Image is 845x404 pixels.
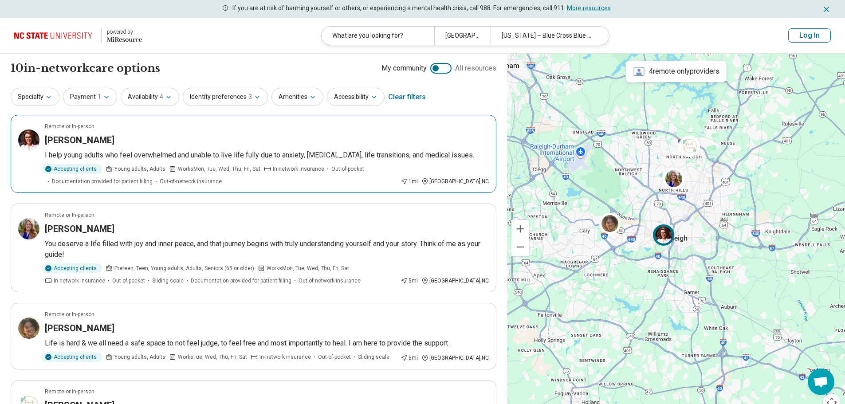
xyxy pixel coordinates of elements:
[183,88,268,106] button: Identity preferences3
[388,86,426,108] div: Clear filters
[511,238,529,256] button: Zoom out
[63,88,117,106] button: Payment1
[327,88,385,106] button: Accessibility
[45,322,114,334] h3: [PERSON_NAME]
[160,92,163,102] span: 4
[114,353,165,361] span: Young adults, Adults
[45,150,489,161] p: I help young adults who feel overwhelmed and unable to live life fully due to anxiety, [MEDICAL_D...
[318,353,351,361] span: Out-of-pocket
[45,388,94,396] p: Remote or In-person
[45,134,114,146] h3: [PERSON_NAME]
[434,27,491,45] div: [GEOGRAPHIC_DATA], [GEOGRAPHIC_DATA]
[114,264,254,272] span: Preteen, Teen, Young adults, Adults, Seniors (65 or older)
[421,277,489,285] div: [GEOGRAPHIC_DATA] , NC
[421,354,489,362] div: [GEOGRAPHIC_DATA] , NC
[45,223,114,235] h3: [PERSON_NAME]
[114,165,165,173] span: Young adults, Adults
[14,25,96,46] img: North Carolina State University
[11,88,59,106] button: Specialty
[112,277,145,285] span: Out-of-pocket
[401,177,418,185] div: 1 mi
[322,27,434,45] div: What are you looking for?
[232,4,611,13] p: If you are at risk of harming yourself or others, or experiencing a mental health crisis, call 98...
[107,28,142,36] div: powered by
[152,277,184,285] span: Sliding scale
[259,353,311,361] span: In-network insurance
[45,338,489,349] p: Life is hard & we all need a safe space to not feel judge, to feel free and most importantly to h...
[511,220,529,238] button: Zoom in
[11,61,160,76] h1: 10 in-network care options
[191,277,291,285] span: Documentation provided for patient filling
[14,25,142,46] a: North Carolina State University powered by
[45,239,489,260] p: You deserve a life filled with joy and inner peace, and that journey begins with truly understand...
[248,92,252,102] span: 3
[41,164,102,174] div: Accepting clients
[381,63,427,74] span: My community
[121,88,179,106] button: Availability4
[54,277,105,285] span: In-network insurance
[299,277,361,285] span: Out-of-network insurance
[45,211,94,219] p: Remote or In-person
[401,277,418,285] div: 5 mi
[808,369,834,395] div: Open chat
[52,177,153,185] span: Documentation provided for patient filling
[160,177,222,185] span: Out-of-network insurance
[271,88,323,106] button: Amenities
[455,63,496,74] span: All resources
[178,165,260,173] span: Works Mon, Tue, Wed, Thu, Fri, Sat
[45,310,94,318] p: Remote or In-person
[491,27,603,45] div: [US_STATE] – Blue Cross Blue Shield
[41,263,102,273] div: Accepting clients
[98,92,101,102] span: 1
[45,122,94,130] p: Remote or In-person
[822,4,831,14] button: Dismiss
[358,353,389,361] span: Sliding scale
[273,165,324,173] span: In-network insurance
[626,61,727,82] div: 4 remote only providers
[331,165,364,173] span: Out-of-pocket
[178,353,247,361] span: Works Tue, Wed, Thu, Fri, Sat
[788,28,831,43] button: Log In
[41,352,102,362] div: Accepting clients
[401,354,418,362] div: 5 mi
[267,264,349,272] span: Works Mon, Tue, Wed, Thu, Fri, Sat
[421,177,489,185] div: [GEOGRAPHIC_DATA] , NC
[567,4,611,12] a: More resources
